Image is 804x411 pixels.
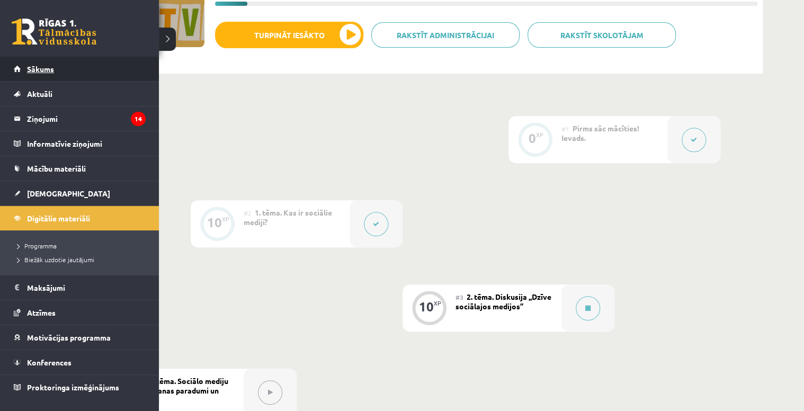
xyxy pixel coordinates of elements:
span: Biežāk uzdotie jautājumi [13,255,94,264]
span: Aktuāli [27,89,52,99]
a: Atzīmes [14,300,146,325]
a: Informatīvie ziņojumi [14,131,146,156]
div: 10 [419,302,434,311]
a: [DEMOGRAPHIC_DATA] [14,181,146,205]
span: #2 [244,209,252,217]
span: Digitālie materiāli [27,213,90,223]
a: Motivācijas programma [14,325,146,350]
legend: Maksājumi [27,275,146,300]
span: Atzīmes [27,308,56,317]
a: Ziņojumi14 [14,106,146,131]
a: Maksājumi [14,275,146,300]
legend: Informatīvie ziņojumi [27,131,146,156]
div: 10 [207,218,222,227]
div: XP [536,132,543,138]
a: Rakstīt administrācijai [371,22,520,48]
i: 14 [131,112,146,126]
span: Sākums [27,64,54,74]
span: Mācību materiāli [27,164,86,173]
a: Proktoringa izmēģinājums [14,375,146,399]
span: Proktoringa izmēģinājums [27,382,119,392]
div: XP [222,216,229,222]
legend: Ziņojumi [27,106,146,131]
a: Sākums [14,57,146,81]
span: Programma [13,242,57,250]
a: Digitālie materiāli [14,206,146,230]
a: Aktuāli [14,82,146,106]
button: Turpināt iesākto [215,22,363,48]
span: Konferences [27,358,72,367]
a: Mācību materiāli [14,156,146,181]
div: XP [434,300,441,306]
span: #3 [455,293,463,301]
span: Pirms sāc mācīties! Ievads. [561,123,639,142]
span: [DEMOGRAPHIC_DATA] [27,189,110,198]
a: Konferences [14,350,146,374]
span: #1 [561,124,569,133]
a: Rakstīt skolotājam [528,22,676,48]
div: 0 [529,133,536,143]
span: 2. tēma. Diskusija ,,Dzīve sociālajos medijos’’ [455,292,551,311]
a: Rīgas 1. Tālmācības vidusskola [12,19,96,45]
span: Motivācijas programma [27,333,111,342]
a: Biežāk uzdotie jautājumi [13,255,148,264]
span: 3. tēma. Sociālo mediju lietošanas paradumi un nolūki [138,376,228,405]
span: 1. tēma. Kas ir sociālie mediji? [244,208,332,227]
a: Programma [13,241,148,251]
